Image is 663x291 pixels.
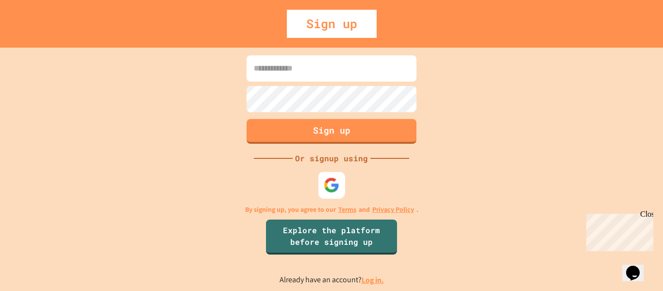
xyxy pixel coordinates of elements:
p: Already have an account? [280,274,384,286]
div: Chat with us now!Close [4,4,67,62]
p: By signing up, you agree to our and . [245,205,418,215]
div: Or signup using [293,153,370,164]
iframe: chat widget [622,252,653,281]
a: Explore the platform before signing up [266,220,397,255]
div: Sign up [287,10,377,38]
button: Sign up [247,119,416,144]
a: Terms [338,205,356,215]
img: google-icon.svg [324,177,340,193]
a: Privacy Policy [372,205,414,215]
iframe: chat widget [582,210,653,251]
a: Log in. [362,275,384,285]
